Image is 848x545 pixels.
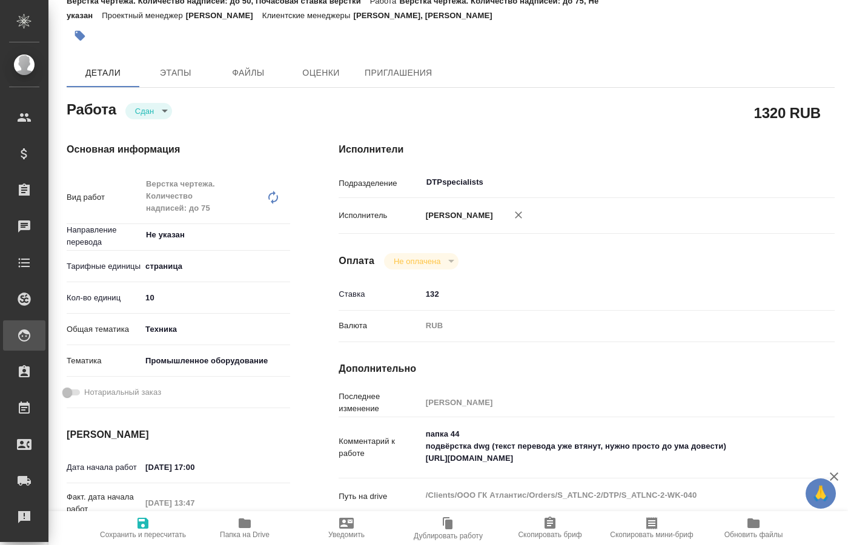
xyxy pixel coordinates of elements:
div: Сдан [384,253,459,269]
input: ✎ Введи что-нибудь [422,285,793,303]
h4: Дополнительно [339,362,835,376]
button: Сохранить и пересчитать [92,511,194,545]
button: Open [787,181,789,183]
span: Скопировать бриф [518,530,581,539]
button: Не оплачена [390,256,444,266]
input: ✎ Введи что-нибудь [141,458,247,476]
p: Вид работ [67,191,141,203]
h4: Оплата [339,254,374,268]
input: ✎ Введи что-нибудь [141,289,290,306]
span: Этапы [147,65,205,81]
textarea: /Clients/ООО ГК Атлантис/Orders/S_ATLNC-2/DTP/S_ATLNC-2-WK-040 [422,485,793,506]
span: Нотариальный заказ [84,386,161,398]
p: Кол-во единиц [67,292,141,304]
p: Ставка [339,288,421,300]
span: Детали [74,65,132,81]
span: Сохранить и пересчитать [100,530,186,539]
h4: Основная информация [67,142,290,157]
p: Подразделение [339,177,421,190]
span: Уведомить [328,530,365,539]
button: Обновить файлы [703,511,804,545]
p: Путь на drive [339,490,421,503]
button: Уведомить [296,511,397,545]
button: Open [283,234,286,236]
div: Сдан [125,103,172,119]
span: Скопировать мини-бриф [610,530,693,539]
input: Пустое поле [422,394,793,411]
span: Файлы [219,65,277,81]
p: Тематика [67,355,141,367]
div: Промышленное оборудование [141,351,290,371]
button: Дублировать работу [397,511,499,545]
p: Клиентские менеджеры [262,11,354,20]
div: RUB [422,315,793,336]
span: Дублировать работу [414,532,483,540]
p: Комментарий к работе [339,435,421,460]
textarea: папка 44 подвёрстка dwg (текст перевода уже втянут, нужно просто до ума довести) [URL][DOMAIN_NAME] [422,424,793,469]
div: страница [141,256,290,277]
p: [PERSON_NAME] [186,11,262,20]
p: Общая тематика [67,323,141,335]
p: Дата начала работ [67,461,141,474]
button: 🙏 [806,478,836,509]
button: Добавить тэг [67,22,93,49]
p: Проектный менеджер [102,11,185,20]
p: Направление перевода [67,224,141,248]
p: [PERSON_NAME], [PERSON_NAME] [353,11,501,20]
p: Валюта [339,320,421,332]
p: Факт. дата начала работ [67,491,141,515]
span: Папка на Drive [220,530,270,539]
input: Пустое поле [141,494,247,512]
span: 🙏 [810,481,831,506]
p: [PERSON_NAME] [422,210,493,222]
span: Приглашения [365,65,432,81]
h4: [PERSON_NAME] [67,428,290,442]
button: Сдан [131,106,157,116]
span: Оценки [292,65,350,81]
h2: 1320 RUB [754,102,821,123]
p: Исполнитель [339,210,421,222]
h2: Работа [67,97,116,119]
span: Обновить файлы [724,530,783,539]
h4: Исполнители [339,142,835,157]
button: Скопировать бриф [499,511,601,545]
p: Последнее изменение [339,391,421,415]
button: Папка на Drive [194,511,296,545]
p: Тарифные единицы [67,260,141,272]
div: Техника [141,319,290,340]
button: Удалить исполнителя [505,202,532,228]
button: Скопировать мини-бриф [601,511,703,545]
